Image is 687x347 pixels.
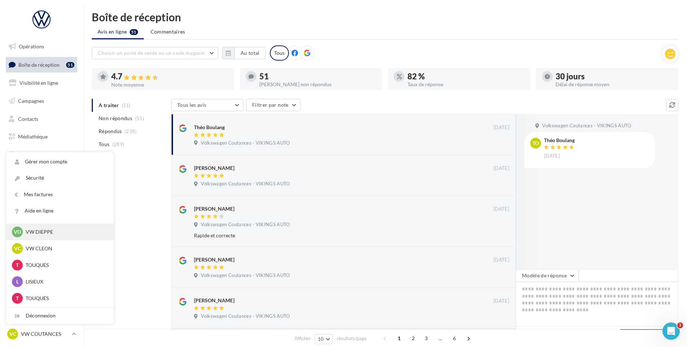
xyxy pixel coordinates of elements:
span: [DATE] [493,165,509,172]
div: 4.7 [111,73,228,81]
span: Contacts [18,115,38,122]
p: LISIEUX [26,278,105,285]
a: Opérations [4,39,79,54]
div: Note moyenne [111,82,228,87]
span: L [16,278,19,285]
span: [DATE] [493,257,509,263]
div: 30 jours [556,73,673,80]
span: Volkswagen Coutances - VIKINGS AUTO [201,140,290,146]
span: T [16,262,19,269]
span: ... [435,333,446,344]
span: [DATE] [493,206,509,212]
span: Volkswagen Coutances - VIKINGS AUTO [201,221,290,228]
span: Campagnes [18,98,44,104]
div: Tous [270,45,289,61]
span: Visibilité en ligne [20,80,58,86]
div: [PERSON_NAME] [194,205,234,212]
span: Volkswagen Coutances - VIKINGS AUTO [201,181,290,187]
button: Au total [222,47,266,59]
span: To [532,140,539,147]
span: Répondus [99,128,122,135]
span: Volkswagen Coutances - VIKINGS AUTO [201,313,290,320]
a: Gérer mon compte [6,154,114,170]
div: [PERSON_NAME] non répondus [259,82,376,87]
span: T [16,295,19,302]
span: [DATE] [493,124,509,131]
span: Non répondus [99,115,132,122]
span: VC [9,330,16,338]
div: Boîte de réception [92,12,678,22]
a: Visibilité en ligne [4,75,79,91]
p: VW CLEON [26,245,105,252]
p: VW COUTANCES [21,330,69,338]
div: Déconnexion [6,308,114,324]
a: Sécurité [6,170,114,186]
p: VW DIEPPE [26,228,105,236]
button: Choisir un point de vente ou un code magasin [92,47,218,59]
span: résultats/page [337,335,367,342]
span: (289) [112,141,125,147]
a: Campagnes [4,93,79,109]
div: Rapide et correcte [194,232,462,239]
span: Commentaires [151,28,185,35]
div: [PERSON_NAME] [194,297,234,304]
span: (238) [125,128,137,134]
a: VC VW COUTANCES [6,327,77,341]
div: 82 % [407,73,524,80]
a: Contacts [4,111,79,127]
div: [PERSON_NAME] [194,164,234,172]
a: Campagnes DataOnDemand [4,189,79,210]
button: Modèle de réponse [516,269,579,282]
div: Délai de réponse moyen [556,82,673,87]
a: Boîte de réception51 [4,57,79,73]
span: Volkswagen Coutances - VIKINGS AUTO [201,272,290,279]
p: TOUQUES [26,262,105,269]
span: 10 [318,336,324,342]
a: Mes factures [6,186,114,203]
p: TOUQUES [26,295,105,302]
a: Aide en ligne [6,203,114,219]
iframe: Intercom live chat [662,322,680,340]
div: [PERSON_NAME] [194,256,234,263]
span: [DATE] [544,153,560,159]
span: Tous les avis [177,102,207,108]
span: (51) [135,115,144,121]
span: Opérations [19,43,44,49]
span: 6 [449,333,460,344]
span: 1 [677,322,683,328]
div: 51 [66,62,74,68]
span: Tous [99,141,109,148]
span: Choisir un point de vente ou un code magasin [98,50,205,56]
span: VD [14,228,21,236]
span: 3 [420,333,432,344]
div: Théo Boulang [194,124,225,131]
span: 1 [393,333,405,344]
span: 2 [407,333,419,344]
div: 51 [259,73,376,80]
span: Volkswagen Coutances - VIKINGS AUTO [542,123,631,129]
button: Tous les avis [171,99,243,111]
span: [DATE] [493,298,509,304]
span: Afficher [294,335,311,342]
button: 10 [315,334,333,344]
button: Au total [234,47,266,59]
div: Théo Boulang [544,138,576,143]
a: Médiathèque [4,129,79,144]
div: Taux de réponse [407,82,524,87]
span: Médiathèque [18,133,48,140]
span: VC [14,245,21,252]
a: Calendrier [4,147,79,162]
a: PLV et print personnalisable [4,165,79,186]
span: Boîte de réception [18,61,60,67]
span: Calendrier [18,151,42,158]
button: Filtrer par note [246,99,301,111]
